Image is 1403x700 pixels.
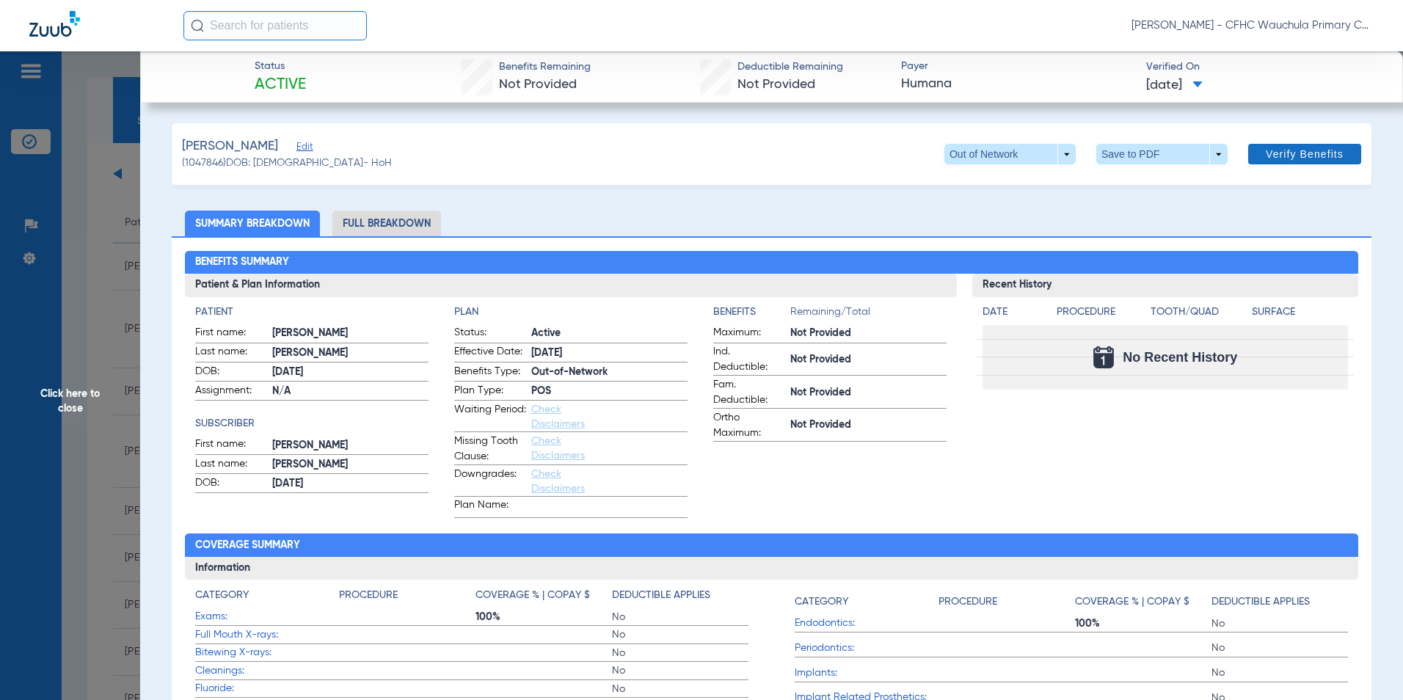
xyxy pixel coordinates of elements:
span: Verify Benefits [1266,148,1344,160]
span: Fam. Deductible: [713,377,785,408]
span: [PERSON_NAME] [272,326,429,341]
span: Not Provided [790,418,947,433]
h4: Benefits [713,305,790,320]
span: Ortho Maximum: [713,410,785,441]
span: Status: [454,325,526,343]
span: No [612,682,748,696]
span: DOB: [195,364,267,382]
span: Deductible Remaining [737,59,843,75]
span: Last name: [195,344,267,362]
app-breakdown-title: Category [195,588,339,608]
h4: Tooth/Quad [1151,305,1247,320]
h4: Deductible Applies [1211,594,1310,610]
span: Assignment: [195,383,267,401]
span: First name: [195,437,267,454]
a: Check Disclaimers [531,469,585,494]
span: Last name: [195,456,267,474]
span: No [612,627,748,642]
span: Active [255,75,306,95]
span: Fluoride: [195,681,339,696]
h4: Procedure [339,588,398,603]
span: [PERSON_NAME] [272,457,429,473]
span: Not Provided [790,352,947,368]
div: Chat Widget [1330,630,1403,700]
span: Cleanings: [195,663,339,679]
span: No [612,663,748,678]
h4: Date [983,305,1044,320]
span: Ind. Deductible: [713,344,785,375]
span: Not Provided [737,78,815,91]
span: 100% [1075,616,1211,631]
app-breakdown-title: Coverage % | Copay $ [475,588,612,608]
span: Out-of-Network [531,365,688,380]
span: No [1211,666,1348,680]
h4: Category [795,594,848,610]
app-breakdown-title: Procedure [1057,305,1145,325]
span: Exams: [195,609,339,624]
span: Edit [296,142,310,156]
h4: Procedure [1057,305,1145,320]
img: Calendar [1093,346,1114,368]
app-breakdown-title: Procedure [939,588,1075,615]
span: Implants: [795,666,939,681]
span: Periodontics: [795,641,939,656]
span: Active [531,326,688,341]
span: No [612,610,748,624]
span: Not Provided [499,78,577,91]
span: Plan Type: [454,383,526,401]
span: No [1211,641,1348,655]
span: Maximum: [713,325,785,343]
span: [PERSON_NAME] [272,346,429,361]
span: Plan Name: [454,497,526,517]
span: Not Provided [790,326,947,341]
h4: Category [195,588,249,603]
h4: Plan [454,305,688,320]
app-breakdown-title: Benefits [713,305,790,325]
button: Verify Benefits [1248,144,1361,164]
span: Humana [901,75,1134,93]
span: Benefits Type: [454,364,526,382]
span: [DATE] [272,476,429,492]
span: Status [255,59,306,74]
app-breakdown-title: Coverage % | Copay $ [1075,588,1211,615]
h2: Coverage Summary [185,533,1359,557]
input: Search for patients [183,11,367,40]
button: Out of Network [944,144,1076,164]
h4: Coverage % | Copay $ [475,588,590,603]
span: Verified On [1146,59,1379,75]
span: [DATE] [272,365,429,380]
li: Full Breakdown [332,211,441,236]
h3: Information [185,557,1359,580]
h4: Patient [195,305,429,320]
h4: Subscriber [195,416,429,431]
h3: Recent History [972,274,1358,297]
span: (1047846) DOB: [DEMOGRAPHIC_DATA] - HoH [182,156,392,171]
h4: Procedure [939,594,997,610]
span: No [1211,616,1348,631]
app-breakdown-title: Procedure [339,588,475,608]
img: Search Icon [191,19,204,32]
span: Missing Tooth Clause: [454,434,526,464]
button: Save to PDF [1096,144,1228,164]
span: N/A [272,384,429,399]
span: Effective Date: [454,344,526,362]
a: Check Disclaimers [531,436,585,461]
span: Endodontics: [795,616,939,631]
span: Payer [901,59,1134,74]
span: [PERSON_NAME] [182,137,278,156]
span: No [612,646,748,660]
a: Check Disclaimers [531,404,585,429]
span: [PERSON_NAME] [272,438,429,453]
app-breakdown-title: Date [983,305,1044,325]
span: POS [531,384,688,399]
span: First name: [195,325,267,343]
span: 100% [475,610,612,624]
li: Summary Breakdown [185,211,320,236]
span: [DATE] [531,346,688,361]
h4: Deductible Applies [612,588,710,603]
span: Not Provided [790,385,947,401]
span: No Recent History [1123,350,1237,365]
